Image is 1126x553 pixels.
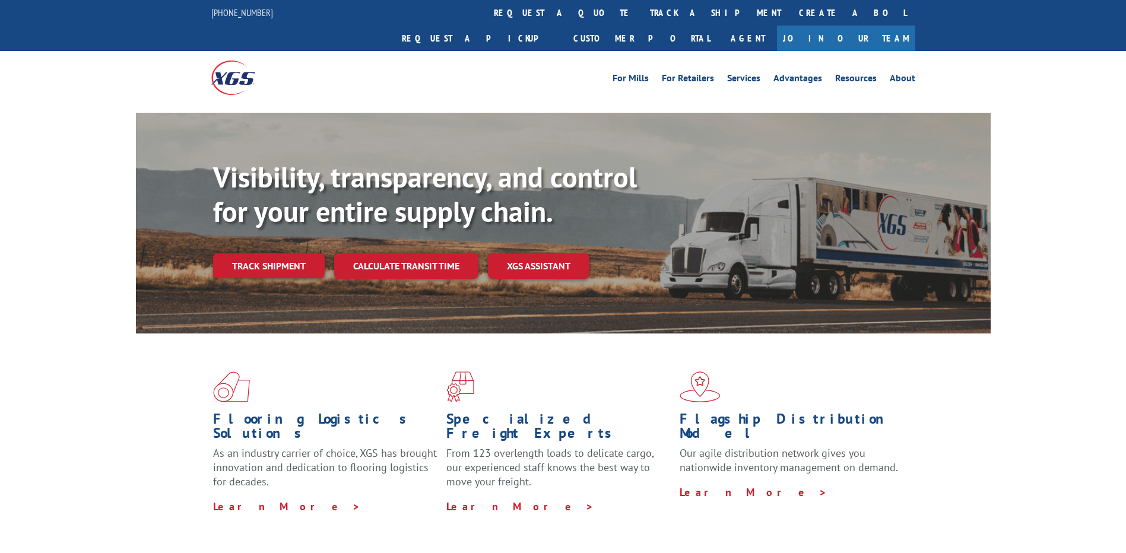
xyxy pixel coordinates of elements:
a: Resources [835,74,877,87]
h1: Flooring Logistics Solutions [213,412,437,446]
span: As an industry carrier of choice, XGS has brought innovation and dedication to flooring logistics... [213,446,437,488]
b: Visibility, transparency, and control for your entire supply chain. [213,158,637,230]
img: xgs-icon-flagship-distribution-model-red [680,371,721,402]
img: xgs-icon-focused-on-flooring-red [446,371,474,402]
a: For Mills [613,74,649,87]
a: Request a pickup [393,26,564,51]
a: Learn More > [213,500,361,513]
a: [PHONE_NUMBER] [211,7,273,18]
a: XGS ASSISTANT [488,253,589,279]
span: Our agile distribution network gives you nationwide inventory management on demand. [680,446,898,474]
a: Calculate transit time [334,253,478,279]
img: xgs-icon-total-supply-chain-intelligence-red [213,371,250,402]
a: Customer Portal [564,26,719,51]
p: From 123 overlength loads to delicate cargo, our experienced staff knows the best way to move you... [446,446,671,499]
a: Advantages [773,74,822,87]
h1: Specialized Freight Experts [446,412,671,446]
a: For Retailers [662,74,714,87]
a: Learn More > [446,500,594,513]
a: Join Our Team [777,26,915,51]
h1: Flagship Distribution Model [680,412,904,446]
a: Learn More > [680,485,827,499]
a: Agent [719,26,777,51]
a: About [890,74,915,87]
a: Services [727,74,760,87]
a: Track shipment [213,253,325,278]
